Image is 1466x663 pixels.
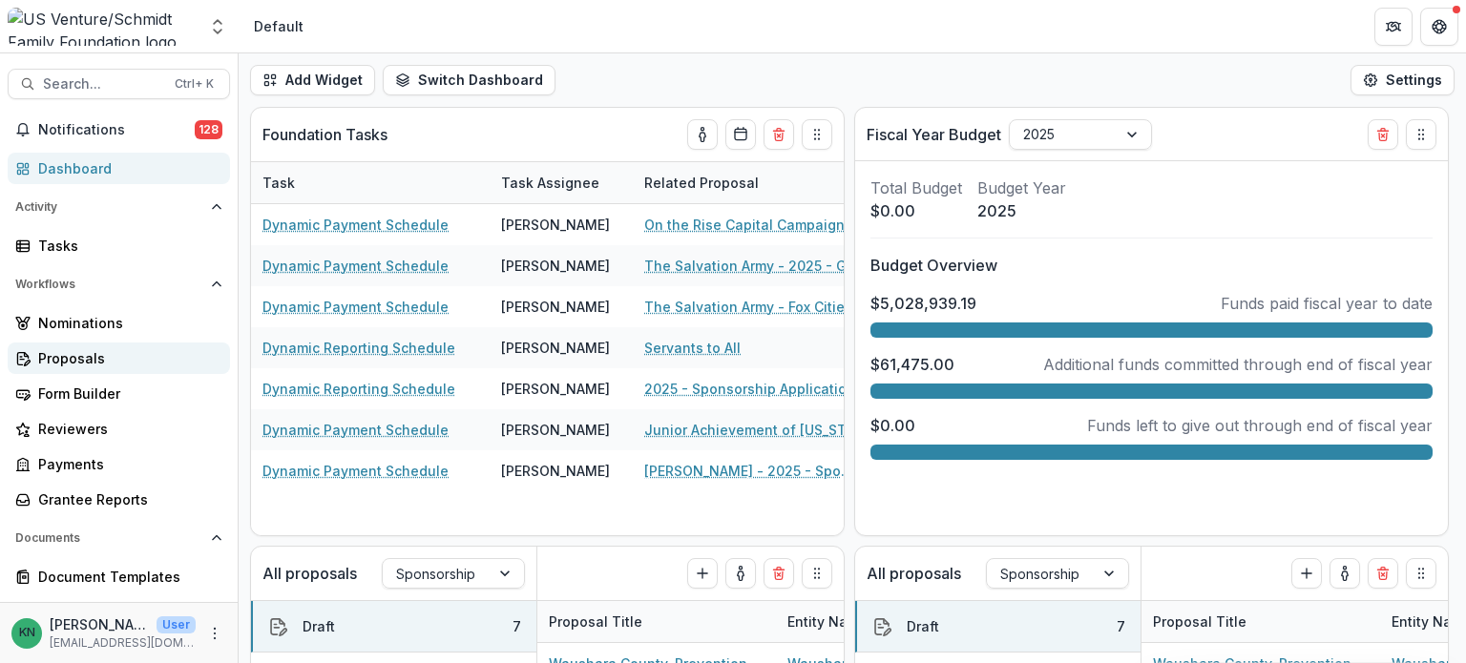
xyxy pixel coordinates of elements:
span: Search... [43,76,163,93]
button: Draft7 [855,601,1141,653]
p: All proposals [262,562,357,585]
a: Dynamic Payment Schedule [262,297,449,317]
button: Delete card [1368,119,1398,150]
button: Delete card [764,558,794,589]
a: The Salvation Army - Fox Cities - Red Kettle Match Day [644,297,860,317]
button: Open Activity [8,192,230,222]
div: Proposals [38,348,215,368]
p: 2025 [977,199,1066,222]
div: Grantee Reports [38,489,215,509]
div: Related Proposal [633,162,871,203]
div: Task [251,162,490,203]
div: 7 [1117,616,1125,636]
p: $0.00 [870,199,962,222]
a: On the Rise Capital Campaign [644,215,845,235]
button: Drag [1406,558,1436,589]
div: Document Templates [38,567,215,587]
p: All proposals [867,562,961,585]
div: Proposal Title [1141,601,1380,642]
a: Dynamic Reporting Schedule [262,379,455,399]
button: toggle-assigned-to-me [1330,558,1360,589]
div: Katrina Nelson [19,627,35,639]
span: 128 [195,120,222,139]
button: Calendar [725,119,756,150]
span: Activity [15,200,203,214]
p: Budget Overview [870,254,1433,277]
div: Task [251,173,306,193]
p: Fiscal Year Budget [867,123,1001,146]
p: $61,475.00 [870,353,954,376]
button: Drag [1406,119,1436,150]
span: Documents [15,531,203,545]
a: Dynamic Payment Schedule [262,420,449,440]
p: User [157,616,196,633]
a: Dashboard [8,153,230,184]
span: Workflows [15,278,203,291]
div: Draft [907,616,939,636]
div: Dashboard [38,158,215,178]
p: $0.00 [870,414,915,437]
button: Open Documents [8,523,230,553]
div: Task Assignee [490,173,611,193]
button: Draft7 [251,601,536,653]
button: Open entity switcher [204,8,231,46]
a: [PERSON_NAME] - 2025 - Sponsorship Application Grant [644,461,860,481]
button: More [203,622,226,645]
div: Tasks [38,236,215,256]
div: Proposal Title [537,601,776,642]
a: Proposals [8,342,230,374]
div: [PERSON_NAME] [501,297,610,317]
div: 7 [513,616,521,636]
a: Form Builder [8,378,230,409]
div: Entity Name [776,601,1015,642]
a: Tasks [8,230,230,261]
button: Add Widget [250,65,375,95]
a: Document Templates [8,561,230,592]
p: Funds paid fiscal year to date [1221,292,1433,315]
p: Foundation Tasks [262,123,387,146]
p: [EMAIL_ADDRESS][DOMAIN_NAME] [50,634,196,652]
button: Drag [802,119,832,150]
div: [PERSON_NAME] [501,420,610,440]
div: [PERSON_NAME] [501,461,610,481]
button: toggle-assigned-to-me [725,558,756,589]
button: Delete card [764,119,794,150]
div: Draft [303,616,335,636]
button: Drag [802,558,832,589]
div: Task Assignee [490,162,633,203]
div: Payments [38,454,215,474]
a: Reviewers [8,413,230,445]
button: Delete card [1368,558,1398,589]
button: Switch Dashboard [383,65,555,95]
a: Dynamic Payment Schedule [262,215,449,235]
a: Grantee Reports [8,484,230,515]
div: Nominations [38,313,215,333]
div: Form Builder [38,383,215,404]
div: Related Proposal [633,173,770,193]
a: 2025 - Sponsorship Application Grant [644,379,860,399]
div: [PERSON_NAME] [501,379,610,399]
button: Partners [1374,8,1413,46]
a: Junior Achievement of [US_STATE] ([GEOGRAPHIC_DATA] Region) - 2025 - Sponsorship Application Grant [644,420,860,440]
button: Create Proposal [1291,558,1322,589]
p: Funds left to give out through end of fiscal year [1087,414,1433,437]
a: Servants to All [644,338,741,358]
div: [PERSON_NAME] [501,256,610,276]
button: Create Proposal [687,558,718,589]
button: Search... [8,69,230,99]
button: Get Help [1420,8,1458,46]
div: Default [254,16,304,36]
div: Entity Name [776,611,879,632]
nav: breadcrumb [246,12,311,40]
a: Payments [8,448,230,480]
div: Proposal Title [1141,611,1258,632]
div: Reviewers [38,419,215,439]
p: $5,028,939.19 [870,292,976,315]
div: [PERSON_NAME] [501,215,610,235]
a: Nominations [8,307,230,339]
button: Settings [1351,65,1455,95]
